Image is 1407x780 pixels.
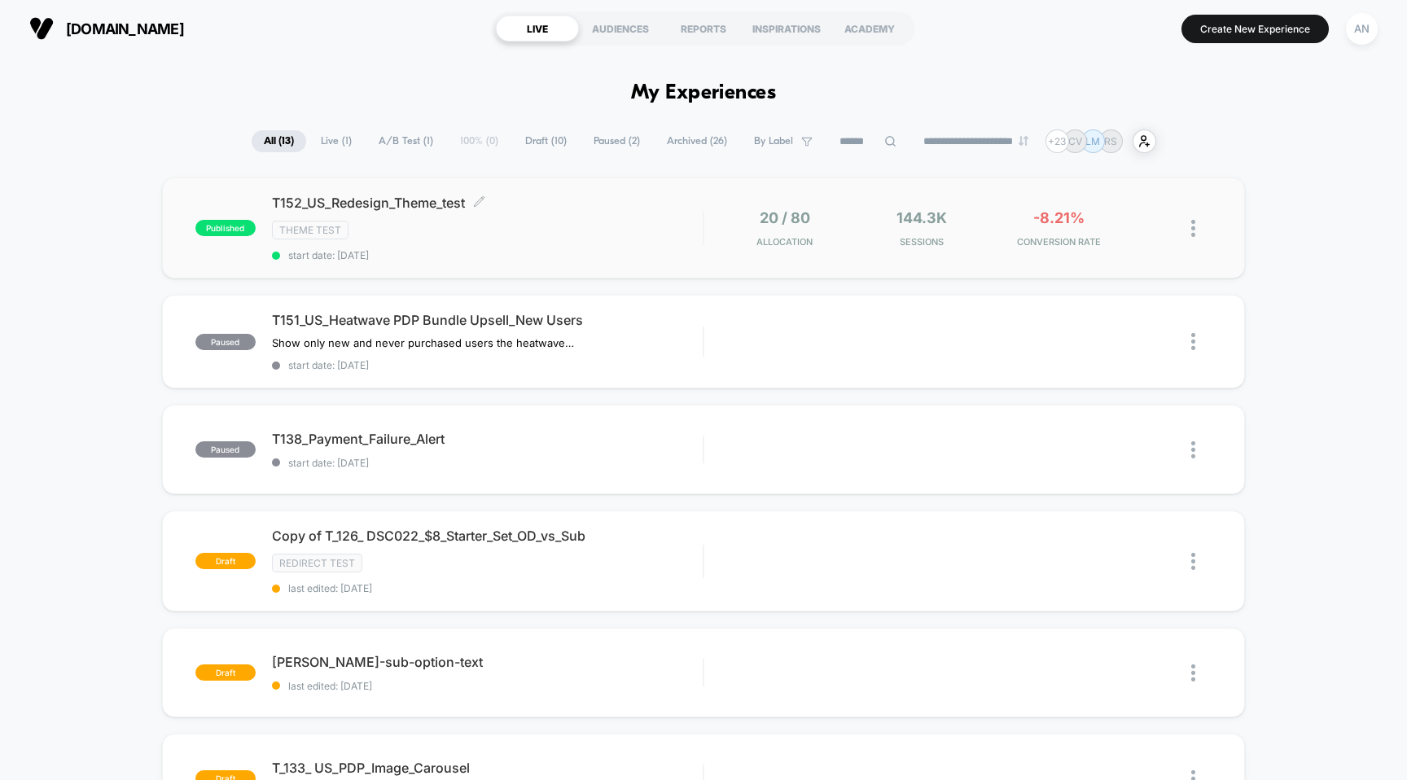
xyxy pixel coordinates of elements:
[66,20,184,37] span: [DOMAIN_NAME]
[29,16,54,41] img: Visually logo
[631,81,777,105] h1: My Experiences
[1104,135,1117,147] p: RS
[828,15,911,42] div: ACADEMY
[655,130,739,152] span: Archived ( 26 )
[754,135,793,147] span: By Label
[195,334,256,350] span: paused
[272,336,574,349] span: Show only new and never purchased users the heatwave bundle upsell on PDP. PDP has been out-perfo...
[272,312,703,328] span: T151_US_Heatwave PDP Bundle Upsell_New Users
[195,220,256,236] span: published
[1033,209,1085,226] span: -8.21%
[1045,129,1069,153] div: + 23
[272,221,348,239] span: Theme Test
[1068,135,1082,147] p: CV
[195,553,256,569] span: draft
[24,15,189,42] button: [DOMAIN_NAME]
[1191,553,1195,570] img: close
[272,249,703,261] span: start date: [DATE]
[1191,333,1195,350] img: close
[1019,136,1028,146] img: end
[579,15,662,42] div: AUDIENCES
[195,664,256,681] span: draft
[272,554,362,572] span: Redirect Test
[272,457,703,469] span: start date: [DATE]
[1341,12,1383,46] button: AN
[195,441,256,458] span: paused
[272,528,703,544] span: Copy of T_126_ DSC022_$8_Starter_Set_OD_vs_Sub
[272,582,703,594] span: last edited: [DATE]
[994,236,1123,248] span: CONVERSION RATE
[496,15,579,42] div: LIVE
[1181,15,1329,43] button: Create New Experience
[1085,135,1100,147] p: LM
[272,359,703,371] span: start date: [DATE]
[272,195,703,211] span: T152_US_Redesign_Theme_test
[756,236,813,248] span: Allocation
[1191,664,1195,681] img: close
[896,209,947,226] span: 144.3k
[1191,441,1195,458] img: close
[366,130,445,152] span: A/B Test ( 1 )
[513,130,579,152] span: Draft ( 10 )
[1191,220,1195,237] img: close
[581,130,652,152] span: Paused ( 2 )
[272,760,703,776] span: T_133_ US_PDP_Image_Carousel
[252,130,306,152] span: All ( 13 )
[272,654,703,670] span: [PERSON_NAME]-sub-option-text
[309,130,364,152] span: Live ( 1 )
[272,431,703,447] span: T138_Payment_Failure_Alert
[662,15,745,42] div: REPORTS
[760,209,810,226] span: 20 / 80
[745,15,828,42] div: INSPIRATIONS
[1346,13,1378,45] div: AN
[272,680,703,692] span: last edited: [DATE]
[857,236,986,248] span: Sessions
